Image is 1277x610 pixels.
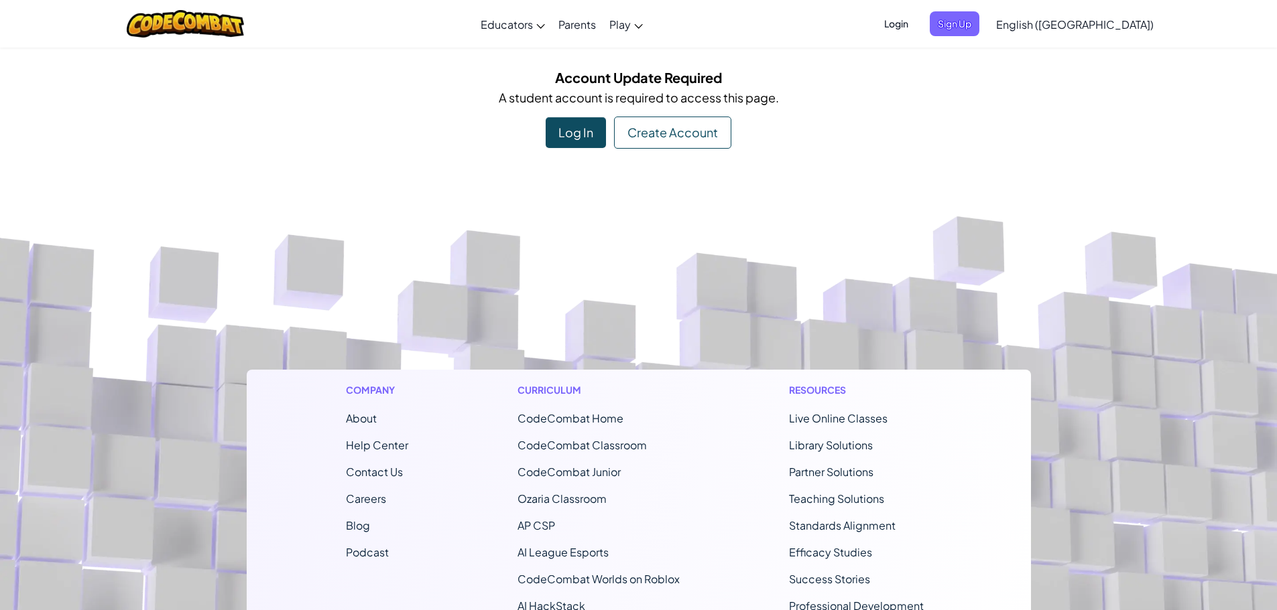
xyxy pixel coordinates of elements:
span: Contact Us [346,465,403,479]
a: AP CSP [518,518,555,532]
p: A student account is required to access this page. [257,88,1021,107]
span: Play [609,17,631,31]
div: Create Account [614,117,731,149]
a: Efficacy Studies [789,545,872,559]
a: Library Solutions [789,438,873,452]
a: AI League Esports [518,545,609,559]
div: Log In [546,117,606,148]
a: Ozaria Classroom [518,491,607,506]
h1: Curriculum [518,383,680,397]
a: Success Stories [789,572,870,586]
a: Teaching Solutions [789,491,884,506]
a: Podcast [346,545,389,559]
a: Parents [552,6,603,42]
a: Educators [474,6,552,42]
a: CodeCombat Junior [518,465,621,479]
a: Standards Alignment [789,518,896,532]
a: Blog [346,518,370,532]
a: CodeCombat Classroom [518,438,647,452]
span: Educators [481,17,533,31]
a: Partner Solutions [789,465,873,479]
a: Careers [346,491,386,506]
a: Play [603,6,650,42]
span: CodeCombat Home [518,411,623,425]
a: English ([GEOGRAPHIC_DATA]) [989,6,1160,42]
button: Sign Up [930,11,979,36]
a: CodeCombat Worlds on Roblox [518,572,680,586]
h1: Company [346,383,408,397]
a: Live Online Classes [789,411,888,425]
h5: Account Update Required [257,67,1021,88]
a: Help Center [346,438,408,452]
a: About [346,411,377,425]
h1: Resources [789,383,932,397]
img: CodeCombat logo [127,10,244,37]
span: English ([GEOGRAPHIC_DATA]) [996,17,1154,31]
button: Login [876,11,916,36]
